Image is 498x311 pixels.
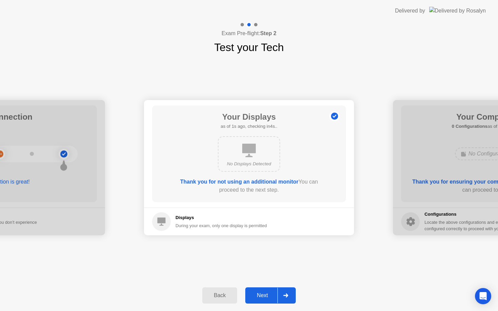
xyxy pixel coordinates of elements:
[224,161,274,167] div: No Displays Detected
[221,123,277,130] h5: as of 1s ago, checking in4s..
[222,29,276,38] h4: Exam Pre-flight:
[245,287,296,304] button: Next
[475,288,491,304] div: Open Intercom Messenger
[214,39,284,55] h1: Test your Tech
[180,179,298,185] b: Thank you for not using an additional monitor
[171,178,327,194] div: You can proceed to the next step.
[221,111,277,123] h1: Your Displays
[260,30,276,36] b: Step 2
[202,287,237,304] button: Back
[175,214,267,221] h5: Displays
[247,292,277,298] div: Next
[175,222,267,229] div: During your exam, only one display is permitted
[395,7,425,15] div: Delivered by
[429,7,486,15] img: Delivered by Rosalyn
[204,292,235,298] div: Back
